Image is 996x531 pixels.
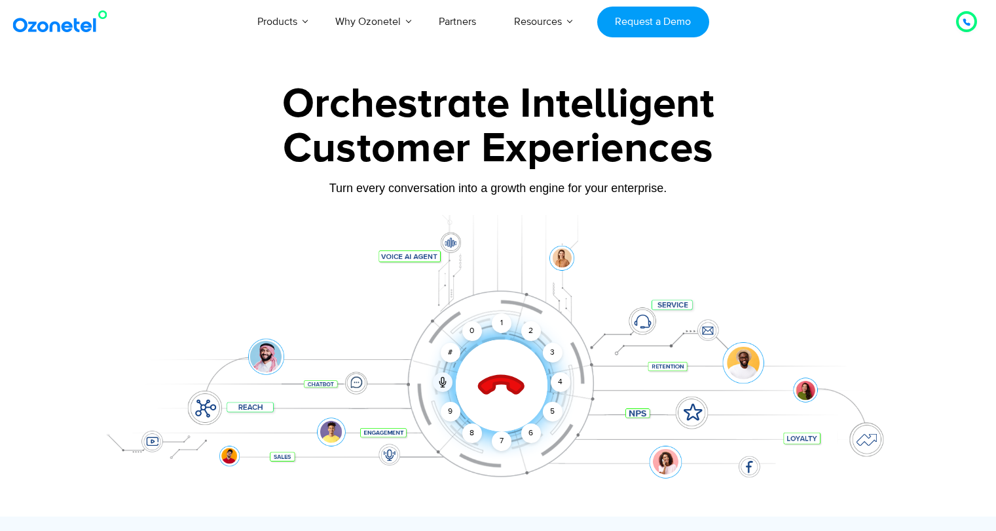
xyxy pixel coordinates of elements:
div: 1 [492,313,511,333]
div: 9 [441,402,460,422]
div: # [441,343,460,363]
div: 5 [542,402,562,422]
div: Orchestrate Intelligent [89,83,908,125]
div: Turn every conversation into a growth engine for your enterprise. [89,181,908,195]
div: 3 [542,343,562,363]
div: 2 [521,321,541,341]
div: 8 [462,423,482,443]
div: 6 [521,423,541,443]
a: Request a Demo [597,7,709,37]
div: 4 [551,372,570,392]
div: Customer Experiences [89,117,908,180]
div: 0 [462,321,482,341]
div: 7 [492,431,511,451]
